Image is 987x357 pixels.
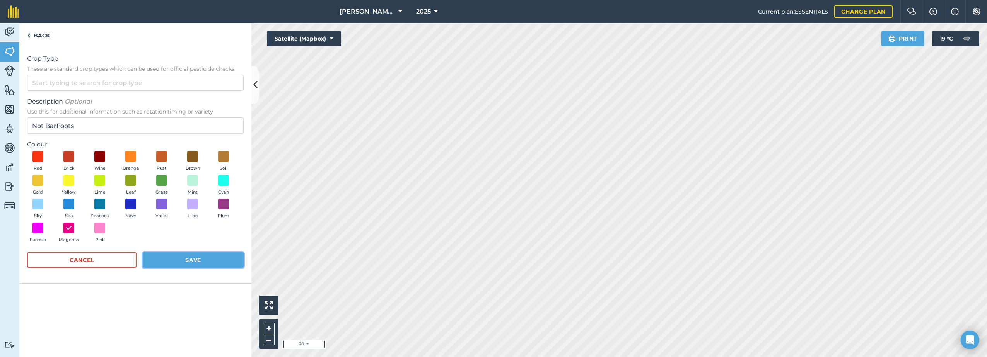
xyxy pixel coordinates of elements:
[33,189,43,196] span: Gold
[123,165,139,172] span: Orange
[907,8,916,15] img: Two speech bubbles overlapping with the left bubble in the forefront
[265,301,273,309] img: Four arrows, one pointing top left, one top right, one bottom right and the last bottom left
[58,175,80,196] button: Yellow
[89,223,111,243] button: Pink
[267,31,341,46] button: Satellite (Mapbox)
[881,31,925,46] button: Print
[416,7,431,16] span: 2025
[340,7,395,16] span: [PERSON_NAME] Farm Life
[120,175,142,196] button: Leaf
[213,199,234,219] button: Plum
[155,212,168,219] span: Violet
[125,212,136,219] span: Navy
[218,212,229,219] span: Plum
[59,236,79,243] span: Magenta
[30,236,46,243] span: Fuchsia
[58,151,80,172] button: Brick
[27,175,49,196] button: Gold
[89,151,111,172] button: Wine
[213,175,234,196] button: Cyan
[151,199,172,219] button: Violet
[65,223,72,233] img: svg+xml;base64,PHN2ZyB4bWxucz0iaHR0cDovL3d3dy53My5vcmcvMjAwMC9zdmciIHdpZHRoPSIxOCIgaGVpZ2h0PSIyNC...
[27,54,244,63] span: Crop Type
[27,31,31,40] img: svg+xml;base64,PHN2ZyB4bWxucz0iaHR0cDovL3d3dy53My5vcmcvMjAwMC9zdmciIHdpZHRoPSI5IiBoZWlnaHQ9IjI0Ii...
[758,7,828,16] span: Current plan : ESSENTIALS
[940,31,953,46] span: 19 ° C
[34,212,42,219] span: Sky
[27,223,49,243] button: Fuchsia
[94,165,106,172] span: Wine
[188,189,198,196] span: Mint
[4,46,15,57] img: svg+xml;base64,PHN2ZyB4bWxucz0iaHR0cDovL3d3dy53My5vcmcvMjAwMC9zdmciIHdpZHRoPSI1NiIgaGVpZ2h0PSI2MC...
[27,97,244,106] span: Description
[27,140,244,149] label: Colour
[27,151,49,172] button: Red
[19,23,58,46] a: Back
[91,212,109,219] span: Peacock
[932,31,979,46] button: 19 °C
[27,108,244,116] span: Use this for additional information such as rotation timing or variety
[218,189,229,196] span: Cyan
[182,175,203,196] button: Mint
[63,165,75,172] span: Brick
[182,151,203,172] button: Brown
[34,165,43,172] span: Red
[263,323,275,334] button: +
[89,199,111,219] button: Peacock
[151,151,172,172] button: Rust
[4,123,15,134] img: svg+xml;base64,PD94bWwgdmVyc2lvbj0iMS4wIiBlbmNvZGluZz0idXRmLTgiPz4KPCEtLSBHZW5lcmF0b3I6IEFkb2JlIE...
[213,151,234,172] button: Soil
[95,236,105,243] span: Pink
[151,175,172,196] button: Grass
[65,98,92,105] em: Optional
[143,252,244,268] button: Save
[126,189,136,196] span: Leaf
[4,201,15,211] img: svg+xml;base64,PD94bWwgdmVyc2lvbj0iMS4wIiBlbmNvZGluZz0idXRmLTgiPz4KPCEtLSBHZW5lcmF0b3I6IEFkb2JlIE...
[186,165,200,172] span: Brown
[188,212,198,219] span: Lilac
[120,199,142,219] button: Navy
[961,331,979,349] div: Open Intercom Messenger
[263,334,275,345] button: –
[182,199,203,219] button: Lilac
[4,65,15,76] img: svg+xml;base64,PD94bWwgdmVyc2lvbj0iMS4wIiBlbmNvZGluZz0idXRmLTgiPz4KPCEtLSBHZW5lcmF0b3I6IEFkb2JlIE...
[951,7,959,16] img: svg+xml;base64,PHN2ZyB4bWxucz0iaHR0cDovL3d3dy53My5vcmcvMjAwMC9zdmciIHdpZHRoPSIxNyIgaGVpZ2h0PSIxNy...
[4,341,15,348] img: svg+xml;base64,PD94bWwgdmVyc2lvbj0iMS4wIiBlbmNvZGluZz0idXRmLTgiPz4KPCEtLSBHZW5lcmF0b3I6IEFkb2JlIE...
[58,223,80,243] button: Magenta
[972,8,981,15] img: A cog icon
[4,84,15,96] img: svg+xml;base64,PHN2ZyB4bWxucz0iaHR0cDovL3d3dy53My5vcmcvMjAwMC9zdmciIHdpZHRoPSI1NiIgaGVpZ2h0PSI2MC...
[62,189,76,196] span: Yellow
[4,104,15,115] img: svg+xml;base64,PHN2ZyB4bWxucz0iaHR0cDovL3d3dy53My5vcmcvMjAwMC9zdmciIHdpZHRoPSI1NiIgaGVpZ2h0PSI2MC...
[8,5,19,18] img: fieldmargin Logo
[94,189,106,196] span: Lime
[27,75,244,91] input: Start typing to search for crop type
[4,181,15,192] img: svg+xml;base64,PD94bWwgdmVyc2lvbj0iMS4wIiBlbmNvZGluZz0idXRmLTgiPz4KPCEtLSBHZW5lcmF0b3I6IEFkb2JlIE...
[58,199,80,219] button: Sea
[155,189,168,196] span: Grass
[89,175,111,196] button: Lime
[27,199,49,219] button: Sky
[220,165,227,172] span: Soil
[27,252,137,268] button: Cancel
[27,65,244,73] span: These are standard crop types which can be used for official pesticide checks.
[959,31,975,46] img: svg+xml;base64,PD94bWwgdmVyc2lvbj0iMS4wIiBlbmNvZGluZz0idXRmLTgiPz4KPCEtLSBHZW5lcmF0b3I6IEFkb2JlIE...
[4,26,15,38] img: svg+xml;base64,PD94bWwgdmVyc2lvbj0iMS4wIiBlbmNvZGluZz0idXRmLTgiPz4KPCEtLSBHZW5lcmF0b3I6IEFkb2JlIE...
[888,34,896,43] img: svg+xml;base64,PHN2ZyB4bWxucz0iaHR0cDovL3d3dy53My5vcmcvMjAwMC9zdmciIHdpZHRoPSIxOSIgaGVpZ2h0PSIyNC...
[120,151,142,172] button: Orange
[4,142,15,154] img: svg+xml;base64,PD94bWwgdmVyc2lvbj0iMS4wIiBlbmNvZGluZz0idXRmLTgiPz4KPCEtLSBHZW5lcmF0b3I6IEFkb2JlIE...
[4,161,15,173] img: svg+xml;base64,PD94bWwgdmVyc2lvbj0iMS4wIiBlbmNvZGluZz0idXRmLTgiPz4KPCEtLSBHZW5lcmF0b3I6IEFkb2JlIE...
[157,165,167,172] span: Rust
[834,5,893,18] a: Change plan
[929,8,938,15] img: A question mark icon
[65,212,73,219] span: Sea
